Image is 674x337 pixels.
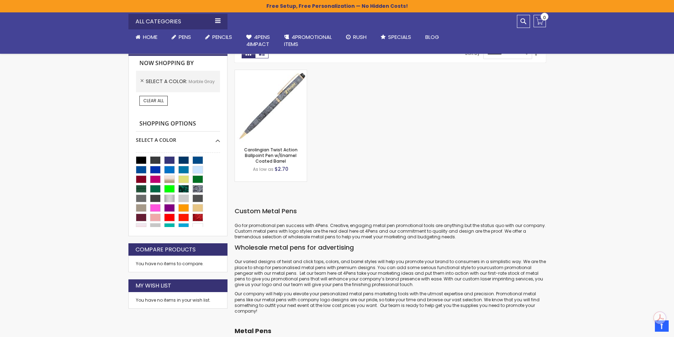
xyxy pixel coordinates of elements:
a: 4Pens4impact [239,29,277,52]
strong: Now Shopping by [136,56,220,71]
div: Select A Color [136,132,220,144]
span: Pencils [212,33,232,41]
a: Pens [165,29,198,45]
a: Carolingian Twist Action Ballpoint Pen w/Enamel Coated Barrel-Marble Gray [235,70,307,76]
span: Select A Color [146,78,189,85]
a: 0 [534,15,546,27]
span: Clear All [143,98,164,104]
strong: Shopping Options [136,116,220,132]
a: custom promotional pen [235,265,531,276]
span: 4PROMOTIONAL ITEMS [284,33,332,48]
p: Go for promotional pen success with 4Pens. Creative, engaging metal pen promotional tools are any... [235,223,546,240]
span: Blog [425,33,439,41]
a: Pencils [198,29,239,45]
strong: Metal Pens [235,326,271,335]
a: Home [128,29,165,45]
div: You have no items to compare. [128,256,227,272]
a: Rush [339,29,374,45]
a: Carolingian Twist Action Ballpoint Pen w/Enamel Coated Barrel [244,147,298,164]
a: Clear All [139,96,168,106]
div: All Categories [128,14,227,29]
span: 0 [543,14,546,21]
img: Carolingian Twist Action Ballpoint Pen w/Enamel Coated Barrel-Marble Gray [235,70,307,142]
h3: Wholesale metal pens for advertising [235,243,546,252]
a: Blog [418,29,446,45]
p: Our company will help you elevate your personalized metal pens marketing tools with the utmost ex... [235,291,546,314]
strong: Compare Products [136,246,196,254]
span: $2.70 [275,165,288,173]
a: Specials [374,29,418,45]
span: Home [143,33,157,41]
span: Rush [353,33,367,41]
span: As low as [253,166,273,172]
div: You have no items in your wish list. [136,297,220,303]
p: Our varied designs of twist and click tops, colors, and barrel styles will help you promote your ... [235,259,546,287]
span: Pens [179,33,191,41]
span: Specials [388,33,411,41]
span: 4Pens 4impact [246,33,270,48]
strong: My Wish List [136,282,171,290]
a: 4PROMOTIONALITEMS [277,29,339,52]
span: Marble Gray [189,79,215,85]
h3: Custom Metal Pens [235,207,546,215]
